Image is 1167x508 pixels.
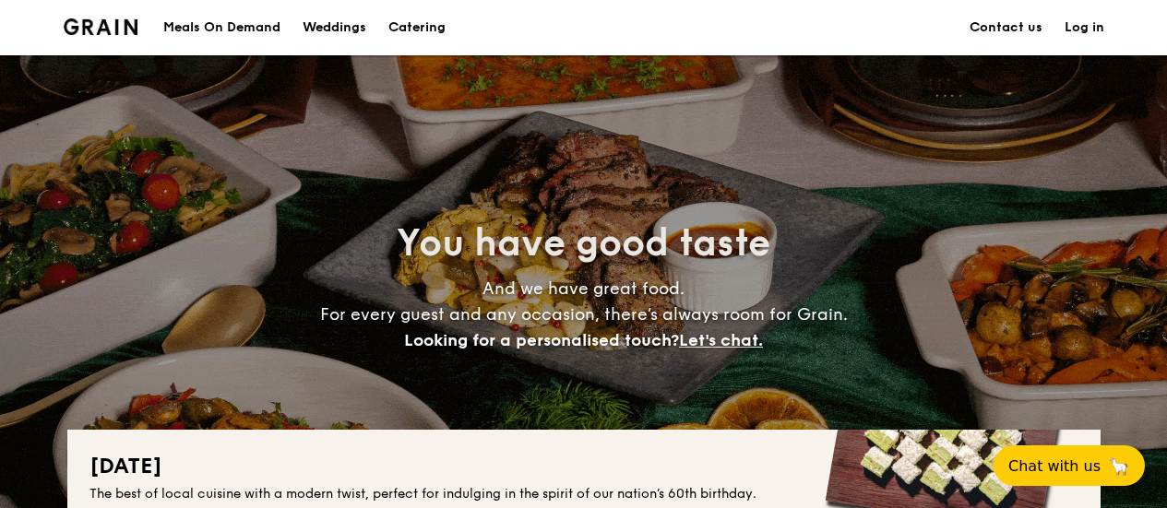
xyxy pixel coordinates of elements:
button: Chat with us🦙 [994,445,1145,486]
h2: [DATE] [89,452,1078,481]
img: Grain [64,18,138,35]
div: The best of local cuisine with a modern twist, perfect for indulging in the spirit of our nation’... [89,485,1078,503]
a: Logotype [64,18,138,35]
span: Chat with us [1008,457,1101,475]
span: 🦙 [1108,455,1130,477]
span: Let's chat. [679,330,763,350]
